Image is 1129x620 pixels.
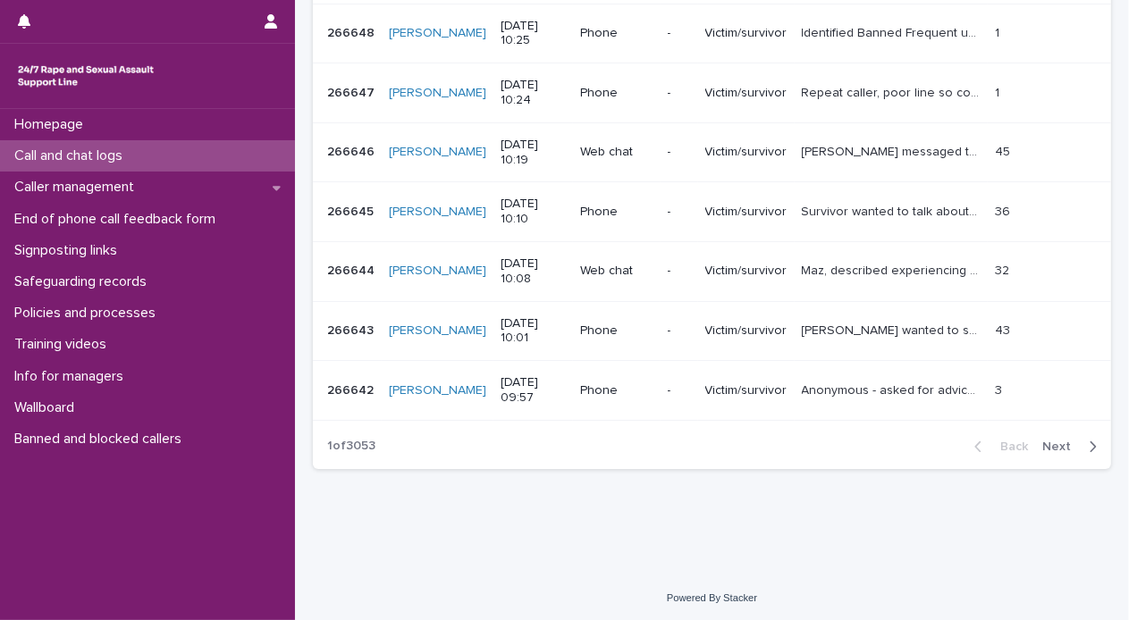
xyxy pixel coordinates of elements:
p: Anonymous - asked for advice and operator let her know about the boundaries of the Support Line. ... [802,380,984,398]
p: [DATE] 09:57 [501,375,566,406]
p: 1 [995,22,1003,41]
tr: 266643266643 [PERSON_NAME] [DATE] 10:01Phone-Victim/survivor[PERSON_NAME] wanted to spend some ti... [313,301,1111,361]
p: Signposting links [7,242,131,259]
p: End of phone call feedback form [7,211,230,228]
a: Powered By Stacker [667,592,757,603]
tr: 266648266648 [PERSON_NAME] [DATE] 10:25Phone-Victim/survivorIdentified Banned Frequent user - [PE... [313,4,1111,63]
a: [PERSON_NAME] [389,323,486,339]
p: - [668,264,691,279]
p: Identified Banned Frequent user - Rachel. Operator recognised her straight away. Upon relaying th... [802,22,984,41]
p: 3 [995,380,1006,398]
tr: 266642266642 [PERSON_NAME] [DATE] 09:57Phone-Victim/survivorAnonymous - asked for advice and oper... [313,361,1111,421]
p: Call and chat logs [7,147,137,164]
p: 266647 [327,82,378,101]
p: Victim/survivor [705,264,788,279]
p: Victim/survivor [705,323,788,339]
span: Next [1042,440,1082,453]
p: Wallboard [7,399,88,416]
p: Victim/survivor [705,383,788,398]
p: Phone [580,26,653,41]
p: Banned and blocked callers [7,431,196,448]
a: [PERSON_NAME] [389,205,486,220]
p: Repeat caller, poor line so could not hear her very well. She ended the call. [802,82,984,101]
p: Phone [580,323,653,339]
p: - [668,383,691,398]
p: Training videos [7,336,121,353]
p: Victim/survivor [705,205,788,220]
p: 266643 [327,320,377,339]
tr: 266646266646 [PERSON_NAME] [DATE] 10:19Web chat-Victim/survivor[PERSON_NAME] messaged to talk abo... [313,122,1111,182]
p: [DATE] 10:25 [501,19,566,49]
tr: 266644266644 [PERSON_NAME] [DATE] 10:08Web chat-Victim/survivorMaz, described experiencing sexual... [313,241,1111,301]
a: [PERSON_NAME] [389,383,486,398]
p: 266645 [327,201,377,220]
button: Back [960,439,1035,455]
p: Web chat [580,264,653,279]
a: [PERSON_NAME] [389,264,486,279]
p: [DATE] 10:08 [501,256,566,287]
p: Marcelle messaged to talk about her feelings about her father (abuser) messaging her from holiday... [802,141,984,160]
p: Victim/survivor [705,145,788,160]
img: rhQMoQhaT3yELyF149Cw [14,58,157,94]
p: [DATE] 10:10 [501,197,566,227]
p: 1 of 3053 [313,424,390,468]
p: - [668,145,691,160]
p: 1 [995,82,1003,101]
a: [PERSON_NAME] [389,145,486,160]
tr: 266647266647 [PERSON_NAME] [DATE] 10:24Phone-Victim/survivorRepeat caller, poor line so could not... [313,63,1111,123]
p: 36 [995,201,1014,220]
a: [PERSON_NAME] [389,86,486,101]
p: - [668,205,691,220]
p: 266642 [327,380,377,398]
p: 266648 [327,22,378,41]
p: Info for managers [7,368,138,385]
p: Phone [580,383,653,398]
p: [DATE] 10:19 [501,138,566,168]
p: 266644 [327,260,378,279]
p: Homepage [7,116,97,133]
tr: 266645266645 [PERSON_NAME] [DATE] 10:10Phone-Victim/survivorSurvivor wanted to talk about impact ... [313,182,1111,242]
p: Phone [580,86,653,101]
p: Caller wanted to spend some time exploring feelings around sexual violence and addiction. Emotion... [802,320,984,339]
p: [DATE] 10:24 [501,78,566,108]
p: Phone [580,205,653,220]
p: - [668,86,691,101]
p: Caller management [7,179,148,196]
span: Back [990,440,1028,453]
p: Survivor wanted to talk about impact of abuse and what avenues of support available [802,201,984,220]
p: Web chat [580,145,653,160]
p: Victim/survivor [705,86,788,101]
p: - [668,323,691,339]
p: 266646 [327,141,378,160]
p: Policies and processes [7,305,170,322]
p: Safeguarding records [7,273,161,290]
p: [DATE] 10:01 [501,316,566,347]
p: 45 [995,141,1014,160]
button: Next [1035,439,1111,455]
p: Victim/survivor [705,26,788,41]
p: Maz, described experiencing sexual violence perpetrated by their partner and talked about the imp... [802,260,984,279]
p: - [668,26,691,41]
p: 32 [995,260,1013,279]
a: [PERSON_NAME] [389,26,486,41]
p: 43 [995,320,1014,339]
